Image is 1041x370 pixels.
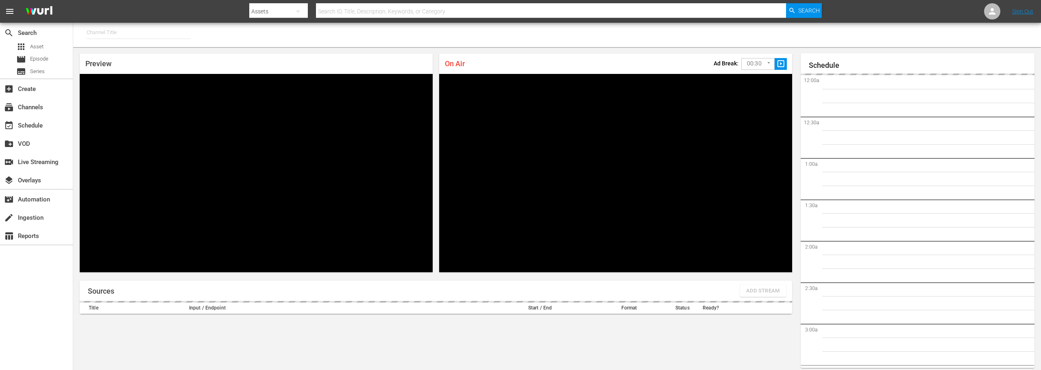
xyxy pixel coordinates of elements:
span: slideshow_sharp [776,59,786,69]
span: Series [30,67,45,76]
span: On Air [445,59,465,68]
span: Asset [30,43,44,51]
span: Episode [16,54,26,64]
th: Start / End [487,303,594,314]
p: Ad Break: [714,60,738,67]
div: Video Player [439,74,792,272]
span: Search [798,3,820,18]
span: Reports [4,231,14,241]
span: Asset [16,42,26,52]
a: Sign Out [1012,8,1033,15]
h1: Sources [88,287,114,295]
th: Format [593,303,664,314]
button: Search [786,3,822,18]
span: Channels [4,102,14,112]
span: Ingestion [4,213,14,223]
span: Preview [85,59,111,68]
div: Video Player [80,74,433,272]
th: Title [80,303,187,314]
span: menu [5,6,15,16]
span: Series [16,67,26,76]
span: Overlays [4,175,14,185]
th: Status [665,303,701,314]
div: 00:30 [741,56,775,71]
span: Automation [4,195,14,204]
span: Episode [30,55,48,63]
th: Ready? [700,303,736,314]
img: ans4CAIJ8jUAAAAAAAAAAAAAAAAAAAAAAAAgQb4GAAAAAAAAAAAAAAAAAAAAAAAAJMjXAAAAAAAAAAAAAAAAAAAAAAAAgAT5G... [20,2,59,21]
span: Search [4,28,14,38]
span: VOD [4,139,14,149]
h1: Schedule [809,61,1034,69]
span: Create [4,84,14,94]
span: Schedule [4,121,14,130]
th: Input / Endpoint [187,303,487,314]
span: Live Streaming [4,157,14,167]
